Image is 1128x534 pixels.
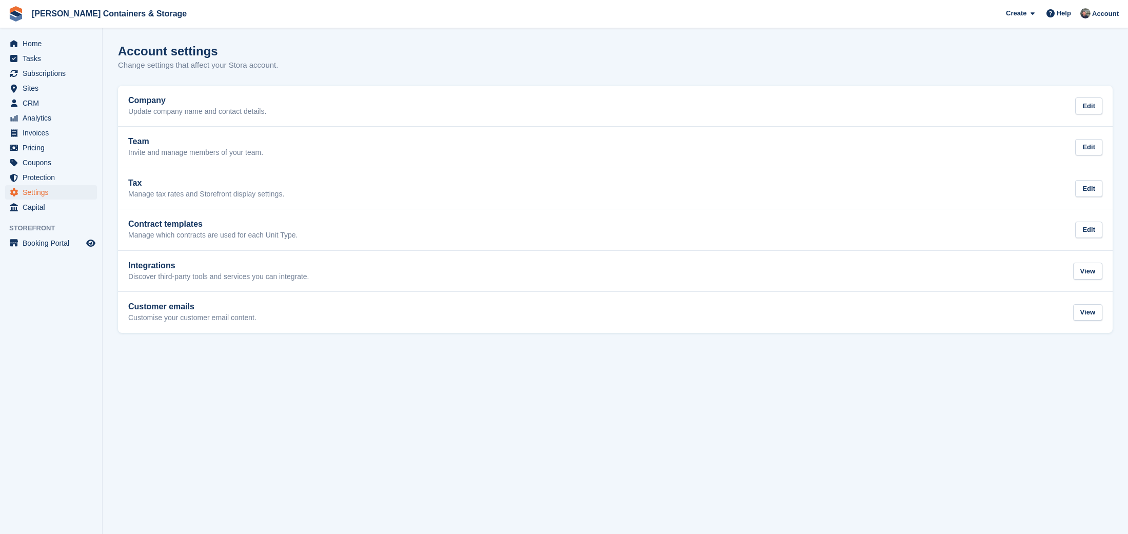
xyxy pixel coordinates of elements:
[23,66,84,81] span: Subscriptions
[5,185,97,200] a: menu
[128,261,309,270] h2: Integrations
[1080,8,1091,18] img: Adam Greenhalgh
[23,36,84,51] span: Home
[23,51,84,66] span: Tasks
[23,141,84,155] span: Pricing
[128,148,263,157] p: Invite and manage members of your team.
[5,81,97,95] a: menu
[1075,222,1102,239] div: Edit
[118,209,1113,250] a: Contract templates Manage which contracts are used for each Unit Type. Edit
[118,168,1113,209] a: Tax Manage tax rates and Storefront display settings. Edit
[128,96,266,105] h2: Company
[118,127,1113,168] a: Team Invite and manage members of your team. Edit
[1075,139,1102,156] div: Edit
[23,126,84,140] span: Invoices
[5,141,97,155] a: menu
[1075,180,1102,197] div: Edit
[128,137,263,146] h2: Team
[23,111,84,125] span: Analytics
[128,231,298,240] p: Manage which contracts are used for each Unit Type.
[128,107,266,116] p: Update company name and contact details.
[23,236,84,250] span: Booking Portal
[5,236,97,250] a: menu
[23,155,84,170] span: Coupons
[118,60,278,71] p: Change settings that affect your Stora account.
[5,36,97,51] a: menu
[118,251,1113,292] a: Integrations Discover third-party tools and services you can integrate. View
[5,155,97,170] a: menu
[23,200,84,214] span: Capital
[5,66,97,81] a: menu
[1073,304,1102,321] div: View
[5,170,97,185] a: menu
[9,223,102,233] span: Storefront
[85,237,97,249] a: Preview store
[23,81,84,95] span: Sites
[1092,9,1119,19] span: Account
[128,272,309,282] p: Discover third-party tools and services you can integrate.
[5,111,97,125] a: menu
[23,185,84,200] span: Settings
[23,96,84,110] span: CRM
[118,292,1113,333] a: Customer emails Customise your customer email content. View
[5,51,97,66] a: menu
[5,126,97,140] a: menu
[1006,8,1026,18] span: Create
[128,302,256,311] h2: Customer emails
[128,190,284,199] p: Manage tax rates and Storefront display settings.
[28,5,191,22] a: [PERSON_NAME] Containers & Storage
[1057,8,1071,18] span: Help
[128,313,256,323] p: Customise your customer email content.
[8,6,24,22] img: stora-icon-8386f47178a22dfd0bd8f6a31ec36ba5ce8667c1dd55bd0f319d3a0aa187defe.svg
[1075,97,1102,114] div: Edit
[5,96,97,110] a: menu
[128,220,298,229] h2: Contract templates
[128,179,284,188] h2: Tax
[118,86,1113,127] a: Company Update company name and contact details. Edit
[118,44,218,58] h1: Account settings
[5,200,97,214] a: menu
[1073,263,1102,280] div: View
[23,170,84,185] span: Protection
